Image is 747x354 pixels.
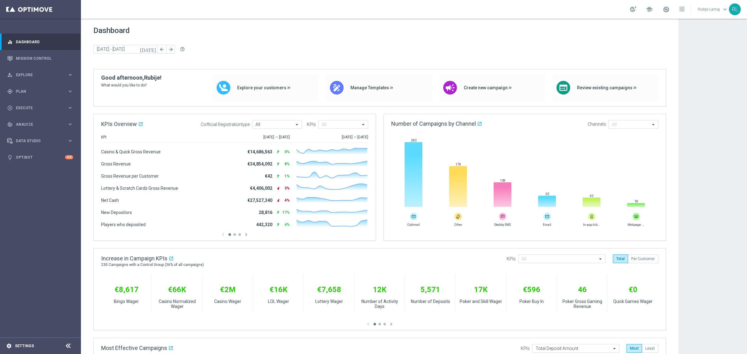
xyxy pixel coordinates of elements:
i: person_search [7,72,13,78]
i: keyboard_arrow_right [67,88,73,94]
i: lightbulb [7,155,13,160]
i: keyboard_arrow_right [67,138,73,144]
div: Optibot [7,149,73,165]
a: Rubije Lamajkeyboard_arrow_down [697,5,729,14]
button: person_search Explore keyboard_arrow_right [7,72,73,77]
a: Mission Control [16,50,73,67]
div: Data Studio [7,138,67,144]
a: Settings [15,344,34,348]
span: Plan [16,90,67,93]
span: Explore [16,73,67,77]
i: keyboard_arrow_right [67,121,73,127]
button: track_changes Analyze keyboard_arrow_right [7,122,73,127]
div: Mission Control [7,50,73,67]
div: +10 [65,155,73,159]
button: lightbulb Optibot +10 [7,155,73,160]
span: Analyze [16,123,67,126]
button: play_circle_outline Execute keyboard_arrow_right [7,105,73,110]
i: keyboard_arrow_right [67,72,73,78]
div: Execute [7,105,67,111]
i: settings [6,343,12,349]
i: equalizer [7,39,13,45]
div: Explore [7,72,67,78]
span: Execute [16,106,67,110]
div: Analyze [7,122,67,127]
div: Dashboard [7,34,73,50]
span: school [646,6,653,13]
span: Data Studio [16,139,67,143]
button: Data Studio keyboard_arrow_right [7,138,73,143]
div: RL [729,3,741,15]
i: track_changes [7,122,13,127]
button: gps_fixed Plan keyboard_arrow_right [7,89,73,94]
i: keyboard_arrow_right [67,105,73,111]
a: Dashboard [16,34,73,50]
span: keyboard_arrow_down [721,6,728,13]
i: play_circle_outline [7,105,13,111]
div: Plan [7,89,67,94]
a: Optibot [16,149,65,165]
i: gps_fixed [7,89,13,94]
button: Mission Control [7,56,73,61]
button: equalizer Dashboard [7,40,73,44]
